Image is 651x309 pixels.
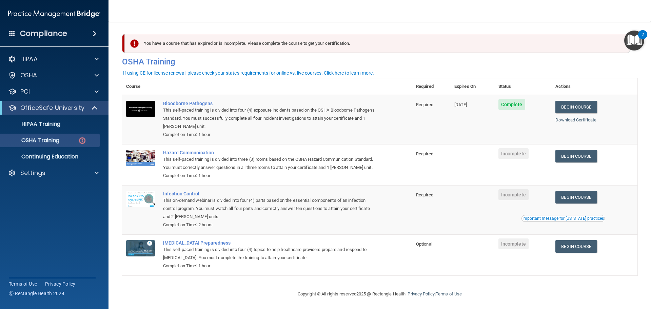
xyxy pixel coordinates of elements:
div: You have a course that has expired or is incomplete. Please complete the course to get your certi... [125,34,630,53]
div: This on-demand webinar is divided into four (4) parts based on the essential components of an inf... [163,196,378,221]
img: PMB logo [8,7,100,21]
h4: OSHA Training [122,57,637,66]
span: Incomplete [498,238,529,249]
span: Complete [498,99,525,110]
a: PCI [8,88,99,96]
span: Required [416,151,433,156]
div: Completion Time: 1 hour [163,172,378,180]
p: HIPAA Training [4,121,60,128]
a: Infection Control [163,191,378,196]
a: OSHA [8,71,99,79]
div: Copyright © All rights reserved 2025 @ Rectangle Health | | [256,283,504,305]
th: Actions [551,78,637,95]
span: Incomplete [498,148,529,159]
a: Bloodborne Pathogens [163,101,378,106]
div: Completion Time: 1 hour [163,262,378,270]
th: Required [412,78,450,95]
span: Ⓒ Rectangle Health 2024 [9,290,64,297]
img: danger-circle.6113f641.png [78,136,86,145]
a: Privacy Policy [45,281,76,287]
a: Settings [8,169,99,177]
span: Optional [416,242,432,247]
p: OfficeSafe University [20,104,84,112]
a: Begin Course [555,191,597,204]
div: If using CE for license renewal, please check your state's requirements for online vs. live cours... [123,71,374,75]
a: [MEDICAL_DATA] Preparedness [163,240,378,246]
p: PCI [20,88,30,96]
span: Required [416,192,433,197]
div: This self-paced training is divided into three (3) rooms based on the OSHA Hazard Communication S... [163,155,378,172]
p: Settings [20,169,45,177]
th: Status [494,78,552,95]
a: Privacy Policy [408,291,434,296]
a: Begin Course [555,240,597,253]
a: Begin Course [555,150,597,162]
img: exclamation-circle-solid-danger.72ef9ffc.png [130,39,139,48]
button: Open Resource Center, 2 new notifications [624,31,644,51]
a: Download Certificate [555,117,596,122]
th: Course [122,78,159,95]
a: Terms of Use [9,281,37,287]
div: Completion Time: 1 hour [163,131,378,139]
a: Terms of Use [436,291,462,296]
div: 2 [642,35,644,43]
span: Incomplete [498,189,529,200]
a: Begin Course [555,101,597,113]
div: This self-paced training is divided into four (4) exposure incidents based on the OSHA Bloodborne... [163,106,378,131]
a: HIPAA [8,55,99,63]
th: Expires On [450,78,494,95]
span: [DATE] [454,102,467,107]
button: Read this if you are a dental practitioner in the state of CA [521,215,605,222]
p: HIPAA [20,55,38,63]
a: Hazard Communication [163,150,378,155]
p: OSHA [20,71,37,79]
a: OfficeSafe University [8,104,98,112]
span: Required [416,102,433,107]
button: If using CE for license renewal, please check your state's requirements for online vs. live cours... [122,70,375,76]
p: Continuing Education [4,153,97,160]
div: Completion Time: 2 hours [163,221,378,229]
p: OSHA Training [4,137,59,144]
div: Important message for [US_STATE] practices [522,216,604,220]
iframe: Drift Widget Chat Controller [534,261,643,288]
div: This self-paced training is divided into four (4) topics to help healthcare providers prepare and... [163,246,378,262]
h4: Compliance [20,29,67,38]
